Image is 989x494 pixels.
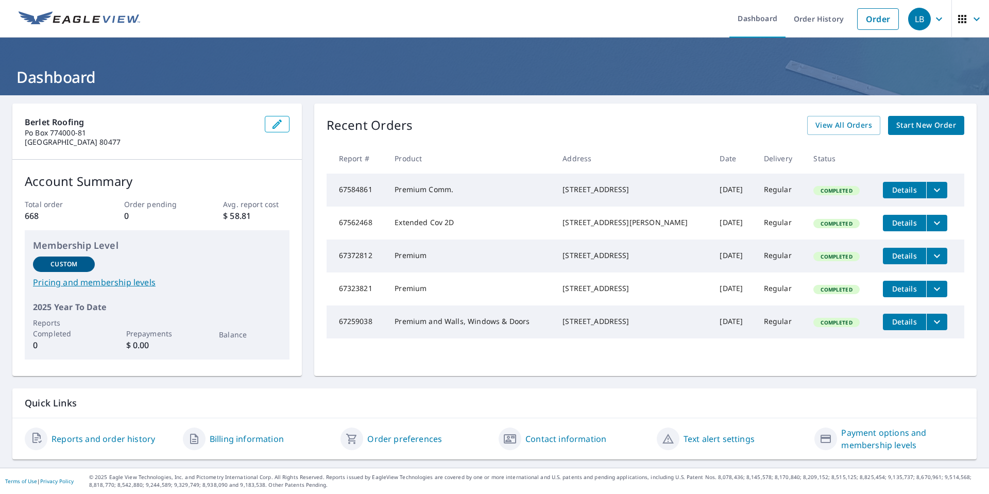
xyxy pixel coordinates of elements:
[805,143,875,174] th: Status
[889,284,920,294] span: Details
[883,215,926,231] button: detailsBtn-67562468
[711,207,755,240] td: [DATE]
[386,240,554,272] td: Premium
[525,433,606,445] a: Contact information
[814,319,858,326] span: Completed
[926,215,947,231] button: filesDropdownBtn-67562468
[25,172,289,191] p: Account Summary
[756,240,806,272] td: Regular
[126,339,188,351] p: $ 0.00
[883,248,926,264] button: detailsBtn-67372812
[33,339,95,351] p: 0
[562,217,703,228] div: [STREET_ADDRESS][PERSON_NAME]
[386,305,554,338] td: Premium and Walls, Windows & Doors
[684,433,755,445] a: Text alert settings
[33,301,281,313] p: 2025 Year To Date
[889,251,920,261] span: Details
[210,433,284,445] a: Billing information
[756,174,806,207] td: Regular
[50,260,77,269] p: Custom
[814,220,858,227] span: Completed
[814,286,858,293] span: Completed
[327,207,387,240] td: 67562468
[883,314,926,330] button: detailsBtn-67259038
[883,281,926,297] button: detailsBtn-67323821
[219,329,281,340] p: Balance
[562,283,703,294] div: [STREET_ADDRESS]
[554,143,711,174] th: Address
[756,143,806,174] th: Delivery
[5,478,37,485] a: Terms of Use
[711,305,755,338] td: [DATE]
[562,316,703,327] div: [STREET_ADDRESS]
[889,218,920,228] span: Details
[386,272,554,305] td: Premium
[124,210,190,222] p: 0
[386,174,554,207] td: Premium Comm.
[711,143,755,174] th: Date
[807,116,880,135] a: View All Orders
[889,185,920,195] span: Details
[815,119,872,132] span: View All Orders
[33,317,95,339] p: Reports Completed
[926,248,947,264] button: filesDropdownBtn-67372812
[126,328,188,339] p: Prepayments
[25,199,91,210] p: Total order
[711,272,755,305] td: [DATE]
[19,11,140,27] img: EV Logo
[327,143,387,174] th: Report #
[841,427,964,451] a: Payment options and membership levels
[386,143,554,174] th: Product
[562,250,703,261] div: [STREET_ADDRESS]
[888,116,964,135] a: Start New Order
[814,253,858,260] span: Completed
[223,199,289,210] p: Avg. report cost
[223,210,289,222] p: $ 58.81
[33,239,281,252] p: Membership Level
[327,174,387,207] td: 67584861
[12,66,977,88] h1: Dashboard
[756,207,806,240] td: Regular
[756,305,806,338] td: Regular
[889,317,920,327] span: Details
[52,433,155,445] a: Reports and order history
[327,305,387,338] td: 67259038
[814,187,858,194] span: Completed
[327,240,387,272] td: 67372812
[883,182,926,198] button: detailsBtn-67584861
[40,478,74,485] a: Privacy Policy
[25,210,91,222] p: 668
[25,397,964,410] p: Quick Links
[25,138,257,147] p: [GEOGRAPHIC_DATA] 80477
[756,272,806,305] td: Regular
[89,473,984,489] p: © 2025 Eagle View Technologies, Inc. and Pictometry International Corp. All Rights Reserved. Repo...
[367,433,442,445] a: Order preferences
[124,199,190,210] p: Order pending
[926,182,947,198] button: filesDropdownBtn-67584861
[386,207,554,240] td: Extended Cov 2D
[25,116,257,128] p: Berlet Roofing
[711,240,755,272] td: [DATE]
[857,8,899,30] a: Order
[926,281,947,297] button: filesDropdownBtn-67323821
[562,184,703,195] div: [STREET_ADDRESS]
[327,116,413,135] p: Recent Orders
[5,478,74,484] p: |
[711,174,755,207] td: [DATE]
[908,8,931,30] div: LB
[926,314,947,330] button: filesDropdownBtn-67259038
[896,119,956,132] span: Start New Order
[327,272,387,305] td: 67323821
[33,276,281,288] a: Pricing and membership levels
[25,128,257,138] p: Po Box 774000-81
